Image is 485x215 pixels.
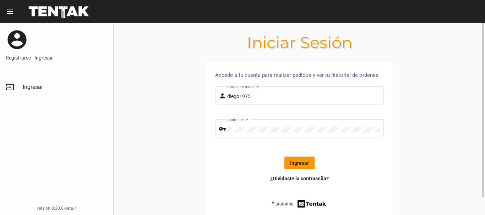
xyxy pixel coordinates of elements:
[6,83,14,91] mat-icon: input
[296,199,327,209] img: tentak-firm.png
[270,175,329,182] a: ¿Olvidaste la contraseña?
[219,125,227,133] mat-icon: vpn_key
[6,28,28,51] mat-icon: account_circle
[219,92,227,100] mat-icon: person
[6,54,108,61] a: Registrarse - Ingresar
[272,199,327,209] a: Plataforma
[23,84,43,91] span: Ingresar
[6,205,108,212] div: version 0.20.0-beta.4
[284,157,315,169] button: Ingresar
[6,7,14,16] mat-icon: menu
[215,71,384,79] div: Accede a tu cuenta para realizar pedidos y ver tu historial de ordenes
[272,200,294,208] span: Plataforma
[114,37,485,48] h1: Iniciar Sesión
